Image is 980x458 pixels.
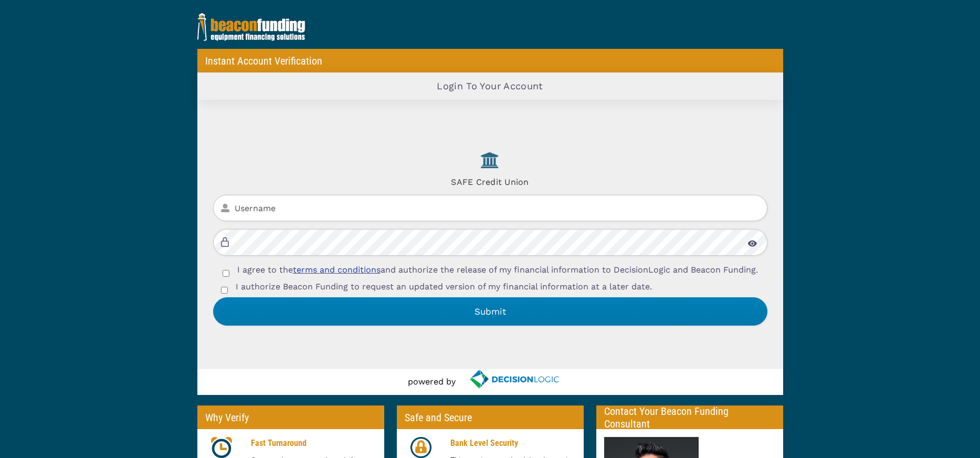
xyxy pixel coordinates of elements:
[197,13,305,41] img: Beacon_Reverse.png
[469,148,511,172] img: defaultFI.png
[437,80,543,92] h2: Login To Your Account
[405,411,472,424] p: Safe and Secure
[221,237,229,247] img: password.svg
[456,369,572,390] img: decisionLogicFooter.svg
[221,204,229,212] img: username_lastname.svg
[236,282,652,292] span: I authorize Beacon Funding to request an updated version of my financial information at a later d...
[251,437,376,450] p: Fast Turnaround
[211,437,232,458] img: clock icon
[205,55,322,67] p: Instant Account Verification
[213,172,767,187] h4: SAFE Credit Union
[410,437,431,458] img: lock icon
[205,411,249,424] p: Why Verify
[604,405,775,430] p: Contact Your Beacon Funding Consultant
[747,240,757,247] img: unmasked.svg
[237,265,758,275] span: I agree to the and authorize the release of my financial information to DecisionLogic and Beacon ...
[213,297,767,326] button: Submit
[293,265,381,275] a: terms and conditions
[213,195,767,222] input: Username
[450,437,576,450] p: Bank Level Security
[408,376,456,388] p: powered by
